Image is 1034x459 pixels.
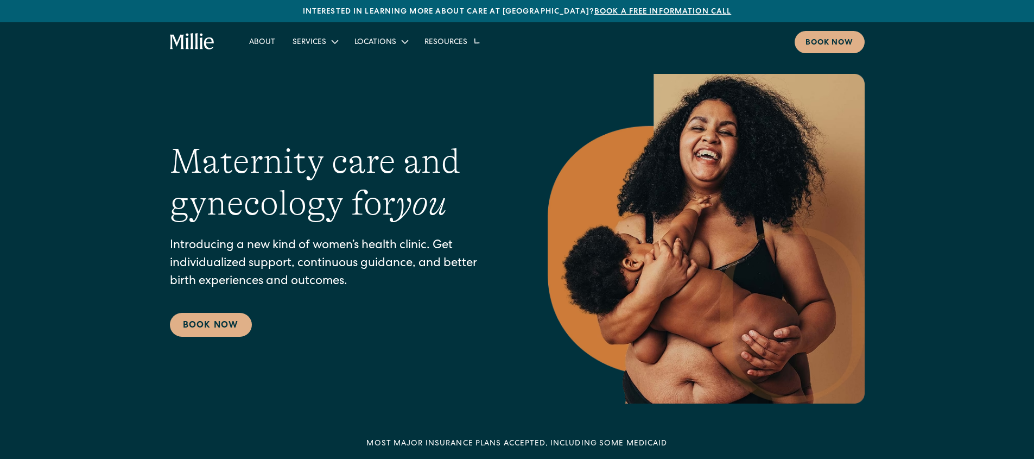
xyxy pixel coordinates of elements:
img: Smiling mother with her baby in arms, celebrating body positivity and the nurturing bond of postp... [548,74,865,404]
div: Book now [805,37,854,49]
div: Locations [354,37,396,48]
a: home [170,33,215,51]
div: Resources [424,37,467,48]
p: Introducing a new kind of women’s health clinic. Get individualized support, continuous guidance,... [170,237,504,291]
a: Book now [795,31,865,53]
div: MOST MAJOR INSURANCE PLANS ACCEPTED, INCLUDING some MEDICAID [366,438,667,450]
h1: Maternity care and gynecology for [170,141,504,224]
a: Book a free information call [594,8,731,16]
div: Locations [346,33,416,51]
a: About [240,33,284,51]
div: Resources [416,33,487,51]
em: you [396,184,447,223]
a: Book Now [170,313,252,337]
div: Services [284,33,346,51]
div: Services [293,37,326,48]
